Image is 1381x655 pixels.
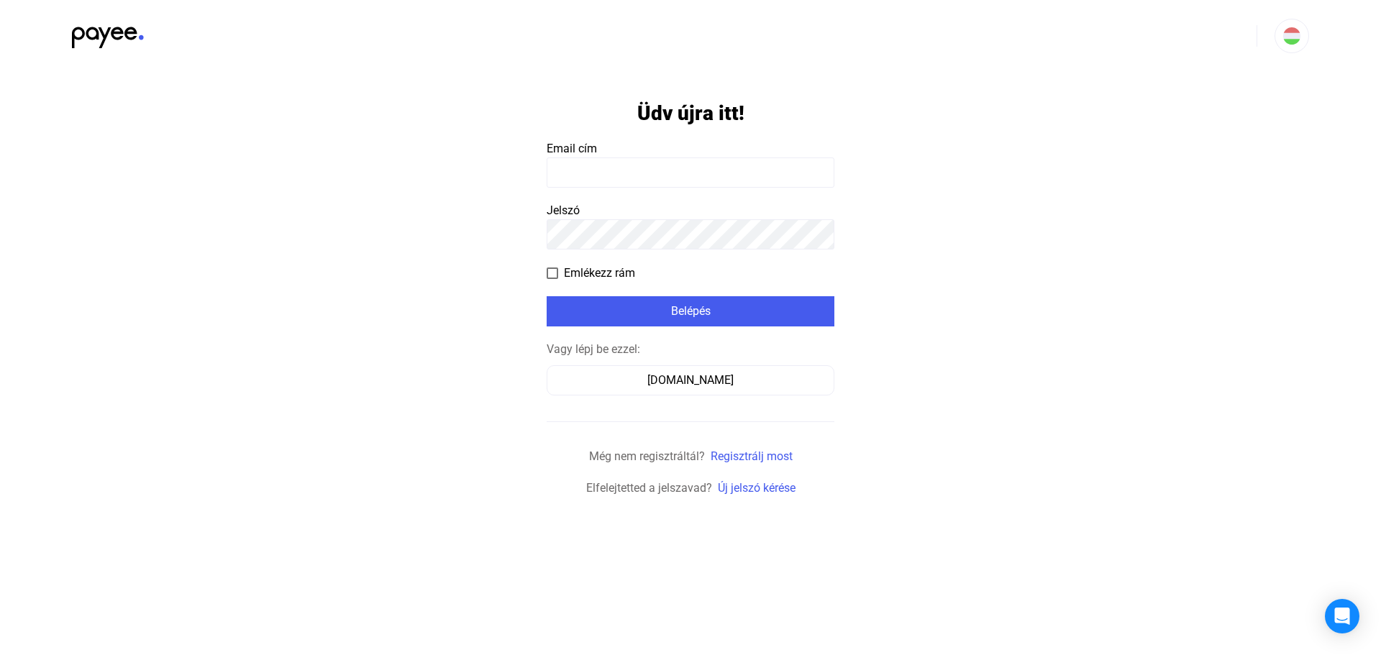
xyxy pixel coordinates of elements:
button: HU [1275,19,1309,53]
button: Belépés [547,296,834,326]
a: Regisztrálj most [711,449,793,463]
img: HU [1283,27,1300,45]
h1: Üdv újra itt! [637,101,744,126]
a: Új jelszó kérése [718,481,796,495]
span: Emlékezz rám [564,265,635,282]
div: Open Intercom Messenger [1325,599,1359,633]
span: Elfelejtetted a jelszavad? [586,481,712,495]
div: Belépés [551,303,830,320]
span: Email cím [547,142,597,155]
img: black-payee-blue-dot.svg [72,19,144,48]
button: [DOMAIN_NAME] [547,365,834,395]
div: Vagy lépj be ezzel: [547,341,834,358]
a: [DOMAIN_NAME] [547,373,834,387]
span: Jelszó [547,203,580,217]
span: Még nem regisztráltál? [589,449,705,463]
div: [DOMAIN_NAME] [552,372,829,389]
